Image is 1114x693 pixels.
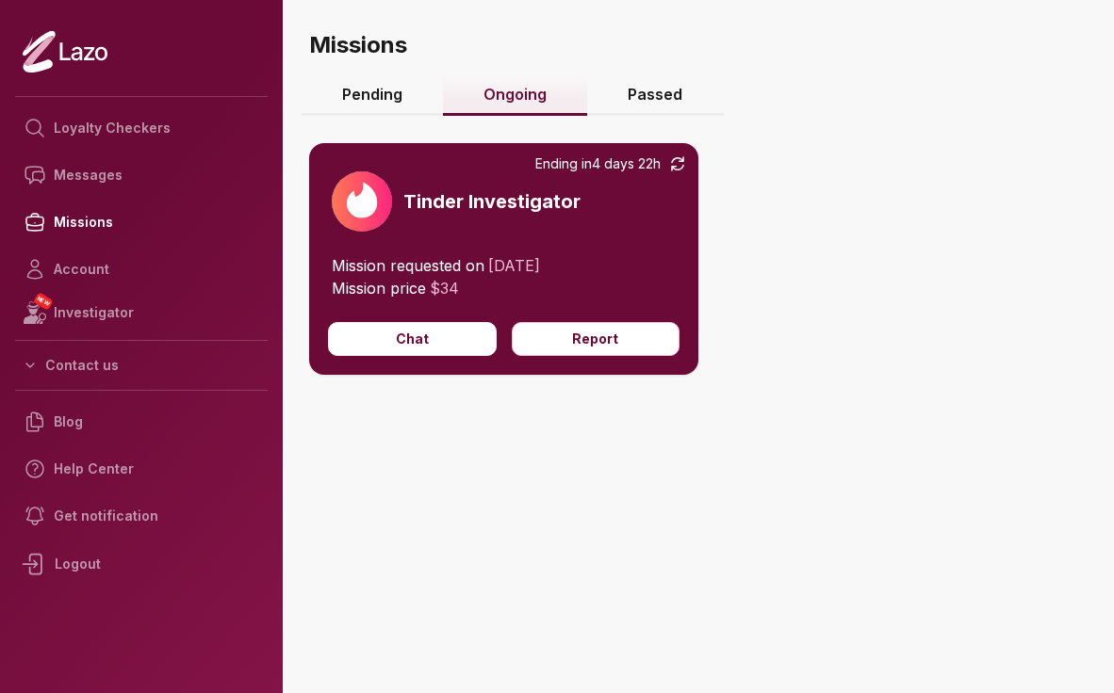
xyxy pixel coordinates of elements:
[332,171,392,232] img: 92652885-6ea9-48b0-8163-3da6023238f1
[403,188,581,215] h3: Tinder Investigator
[15,152,268,199] a: Messages
[328,322,497,356] button: Chat
[512,322,680,356] button: Report
[332,279,426,298] span: Mission price
[15,348,268,382] button: Contact us
[15,540,268,588] div: Logout
[302,75,443,116] a: Pending
[15,105,268,152] a: Loyalty Checkers
[15,293,268,332] a: NEWInvestigator
[15,398,268,445] a: Blog
[15,246,268,293] a: Account
[488,256,540,275] span: [DATE]
[535,154,661,173] span: Ending in 4 days 22h
[430,279,459,298] span: $ 34
[587,75,723,116] a: Passed
[332,256,484,275] span: Mission requested on
[443,75,587,116] a: Ongoing
[15,445,268,492] a: Help Center
[15,492,268,540] a: Get notification
[33,292,54,311] span: NEW
[15,199,268,246] a: Missions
